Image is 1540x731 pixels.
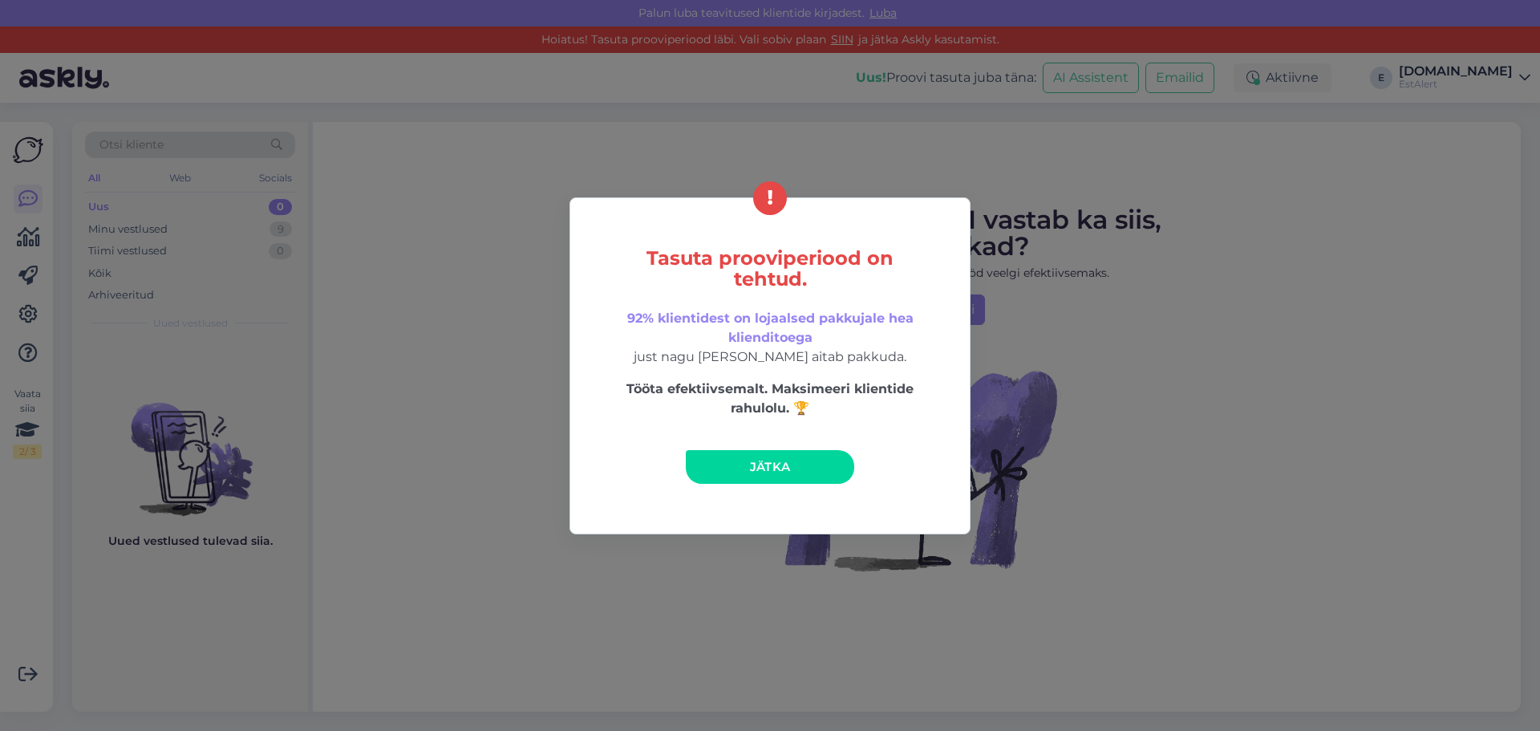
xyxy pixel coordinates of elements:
span: 92% klientidest on lojaalsed pakkujale hea klienditoega [627,311,914,345]
span: Jätka [750,459,791,474]
p: Tööta efektiivsemalt. Maksimeeri klientide rahulolu. 🏆 [604,380,936,418]
a: Jätka [686,450,854,484]
h5: Tasuta prooviperiood on tehtud. [604,248,936,290]
p: just nagu [PERSON_NAME] aitab pakkuda. [604,309,936,367]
